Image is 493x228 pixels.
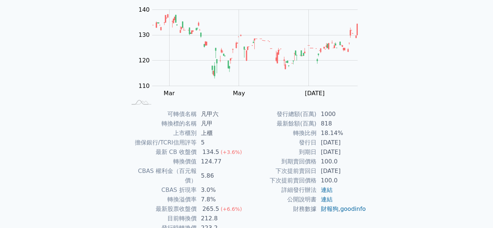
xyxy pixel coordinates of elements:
span: (+3.6%) [221,149,242,155]
td: 100.0 [316,157,367,166]
tspan: 140 [139,6,150,13]
td: 上市櫃別 [127,128,197,138]
td: 目前轉換價 [127,214,197,223]
td: [DATE] [316,147,367,157]
td: CBAS 折現率 [127,185,197,195]
td: 212.8 [197,214,247,223]
td: 18.14% [316,128,367,138]
td: [DATE] [316,166,367,176]
td: 可轉債名稱 [127,109,197,119]
tspan: Mar [164,90,175,97]
td: 100.0 [316,176,367,185]
td: 到期賣回價格 [247,157,316,166]
td: 轉換標的名稱 [127,119,197,128]
td: 轉換溢價率 [127,195,197,204]
tspan: [DATE] [305,90,325,97]
td: 下次提前賣回日 [247,166,316,176]
td: 最新股票收盤價 [127,204,197,214]
td: 124.77 [197,157,247,166]
td: 擔保銀行/TCRI信用評等 [127,138,197,147]
g: Chart [135,6,369,97]
td: 發行日 [247,138,316,147]
td: 下次提前賣回價格 [247,176,316,185]
td: 轉換價值 [127,157,197,166]
td: 上櫃 [197,128,247,138]
td: 5 [197,138,247,147]
td: 發行總額(百萬) [247,109,316,119]
td: 3.0% [197,185,247,195]
td: , [316,204,367,214]
td: 最新餘額(百萬) [247,119,316,128]
a: 連結 [321,186,333,193]
div: 265.5 [201,204,221,214]
td: 轉換比例 [247,128,316,138]
td: 到期日 [247,147,316,157]
td: [DATE] [316,138,367,147]
a: goodinfo [340,205,366,212]
td: 凡甲六 [197,109,247,119]
td: 7.8% [197,195,247,204]
td: 詳細發行辦法 [247,185,316,195]
span: (+6.6%) [221,206,242,212]
div: 134.5 [201,147,221,157]
td: 財務數據 [247,204,316,214]
td: 5.86 [197,166,247,185]
tspan: 120 [139,57,150,64]
td: CBAS 權利金（百元報價） [127,166,197,185]
td: 最新 CB 收盤價 [127,147,197,157]
tspan: May [233,90,245,97]
td: 凡甲 [197,119,247,128]
a: 財報狗 [321,205,338,212]
tspan: 130 [139,31,150,38]
td: 公開說明書 [247,195,316,204]
a: 連結 [321,196,333,203]
td: 818 [316,119,367,128]
tspan: 110 [139,82,150,89]
td: 1000 [316,109,367,119]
